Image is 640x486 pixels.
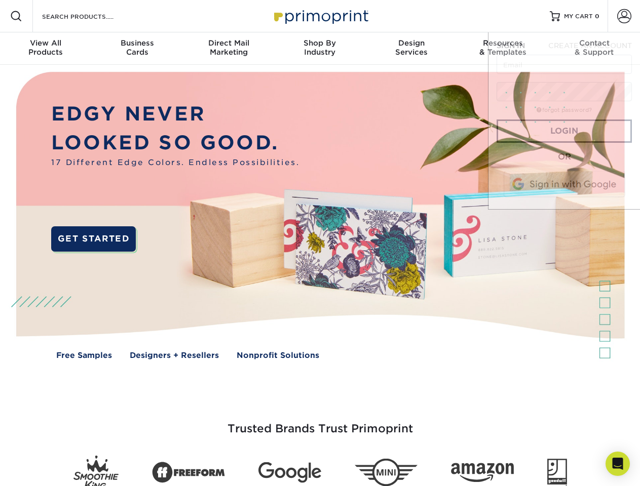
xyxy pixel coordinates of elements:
div: Marketing [183,38,274,57]
a: GET STARTED [51,226,136,252]
div: OR [497,151,632,163]
a: Designers + Resellers [130,350,219,361]
span: Resources [457,38,548,48]
img: Primoprint [270,5,371,27]
div: Open Intercom Messenger [606,452,630,476]
span: 0 [595,13,599,20]
img: Amazon [451,463,514,482]
input: SEARCH PRODUCTS..... [41,10,140,22]
input: Email [497,55,632,74]
div: & Templates [457,38,548,57]
span: Direct Mail [183,38,274,48]
img: Google [258,462,321,483]
span: Business [91,38,182,48]
a: Shop ByIndustry [274,32,365,65]
a: DesignServices [366,32,457,65]
a: forgot password? [537,107,592,113]
a: Direct MailMarketing [183,32,274,65]
p: LOOKED SO GOOD. [51,129,299,157]
span: Shop By [274,38,365,48]
span: MY CART [564,12,593,21]
a: Nonprofit Solutions [237,350,319,361]
span: Design [366,38,457,48]
span: CREATE AN ACCOUNT [548,42,632,50]
div: Cards [91,38,182,57]
h3: Trusted Brands Trust Primoprint [24,398,617,448]
a: BusinessCards [91,32,182,65]
a: Free Samples [56,350,112,361]
span: 17 Different Edge Colors. Endless Possibilities. [51,157,299,169]
a: Resources& Templates [457,32,548,65]
p: EDGY NEVER [51,100,299,129]
div: Services [366,38,457,57]
img: Goodwill [547,459,567,486]
span: SIGN IN [497,42,525,50]
a: Login [497,119,632,143]
div: Industry [274,38,365,57]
